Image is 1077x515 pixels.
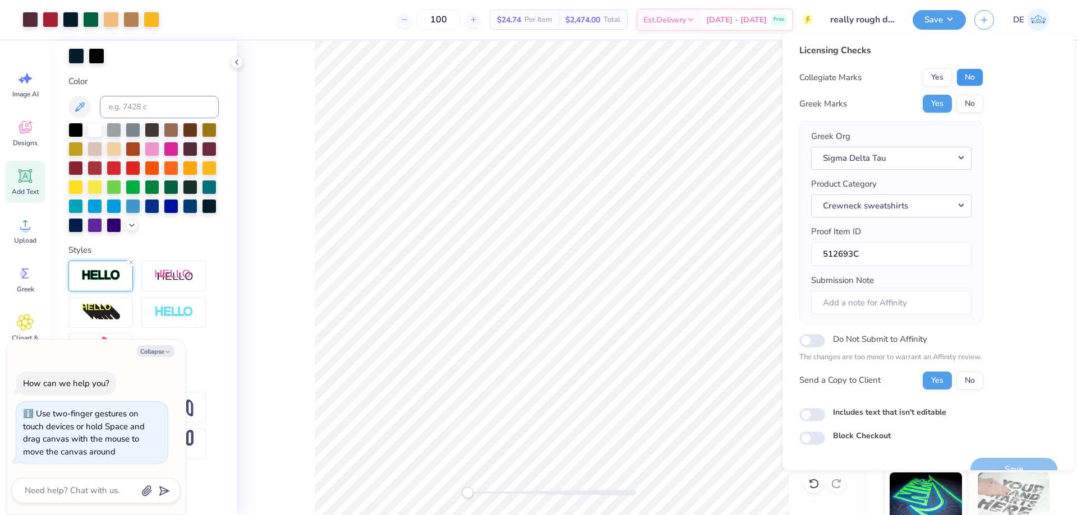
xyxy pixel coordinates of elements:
[417,10,461,30] input: – –
[833,332,927,346] label: Do Not Submit to Affinity
[17,285,34,294] span: Greek
[154,269,194,283] img: Shadow
[23,378,109,389] div: How can we help you?
[7,333,44,351] span: Clipart & logos
[565,14,600,26] span: $2,474.00
[604,14,620,26] span: Total
[524,14,552,26] span: Per Item
[462,487,473,498] div: Accessibility label
[923,95,952,113] button: Yes
[13,138,38,147] span: Designs
[913,10,966,30] button: Save
[81,303,121,321] img: 3D Illusion
[14,236,36,245] span: Upload
[81,337,121,361] img: Free Distort
[956,95,983,113] button: No
[497,14,521,26] span: $24.74
[100,96,219,118] input: e.g. 7428 c
[12,187,39,196] span: Add Text
[799,71,862,84] div: Collegiate Marks
[799,352,983,363] p: The changes are too minor to warrant an Affinity review.
[23,408,145,457] div: Use two-finger gestures on touch devices or hold Space and drag canvas with the mouse to move the...
[154,306,194,319] img: Negative Space
[811,147,972,170] button: Sigma Delta Tau
[643,14,686,26] span: Est. Delivery
[799,44,983,57] div: Licensing Checks
[774,16,784,24] span: Free
[833,430,891,442] label: Block Checkout
[833,406,946,418] label: Includes text that isn't editable
[799,374,881,387] div: Send a Copy to Client
[923,68,952,86] button: Yes
[811,225,861,238] label: Proof Item ID
[706,14,767,26] span: [DATE] - [DATE]
[956,68,983,86] button: No
[1027,8,1050,31] img: Djian Evardoni
[822,8,904,31] input: Untitled Design
[1008,8,1055,31] a: DE
[68,244,91,257] label: Styles
[81,269,121,282] img: Stroke
[811,291,972,315] input: Add a note for Affinity
[12,90,39,99] span: Image AI
[923,372,952,389] button: Yes
[68,75,219,88] label: Color
[137,345,174,357] button: Collapse
[1013,13,1024,26] span: DE
[811,274,874,287] label: Submission Note
[799,98,847,110] div: Greek Marks
[811,130,850,143] label: Greek Org
[811,194,972,217] button: Crewneck sweatshirts
[811,178,877,191] label: Product Category
[956,372,983,389] button: No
